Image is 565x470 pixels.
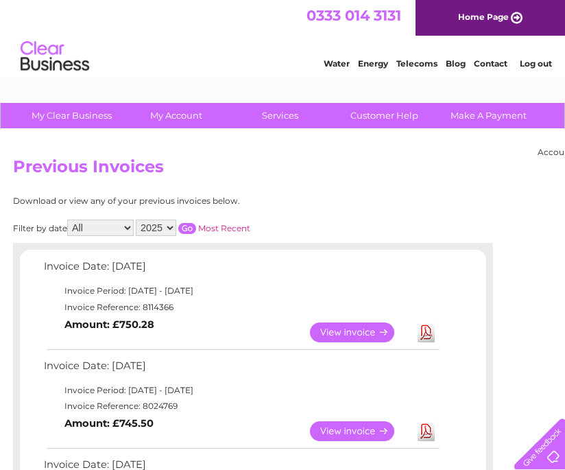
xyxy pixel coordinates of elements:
b: Amount: £750.28 [64,318,154,331]
a: Make A Payment [432,103,545,128]
a: Most Recent [198,223,250,233]
a: Contact [474,58,507,69]
a: View [310,322,411,342]
td: Invoice Date: [DATE] [40,357,442,382]
a: 0333 014 3131 [306,7,401,24]
td: Invoice Date: [DATE] [40,257,442,283]
td: Invoice Reference: 8114366 [40,299,442,316]
div: Download or view any of your previous invoices below. [13,196,373,206]
a: Blog [446,58,466,69]
a: Customer Help [328,103,441,128]
td: Invoice Reference: 8024769 [40,398,442,414]
a: Log out [520,58,552,69]
a: Download [418,421,435,441]
b: Amount: £745.50 [64,417,154,430]
a: Download [418,322,435,342]
td: Invoice Period: [DATE] - [DATE] [40,382,442,399]
a: My Clear Business [15,103,128,128]
div: Filter by date [13,220,373,236]
a: View [310,421,411,441]
a: Services [224,103,337,128]
a: Water [324,58,350,69]
a: Energy [358,58,388,69]
td: Invoice Period: [DATE] - [DATE] [40,283,442,299]
a: Telecoms [396,58,437,69]
img: logo.png [20,36,90,78]
a: My Account [119,103,232,128]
